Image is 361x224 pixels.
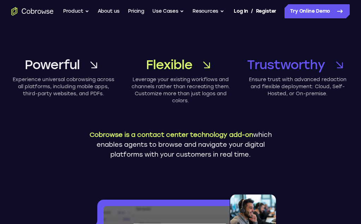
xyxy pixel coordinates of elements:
a: Register [256,4,276,18]
p: Experience universal cobrowsing across all platforms, including mobile apps, third-party websites... [11,76,116,97]
a: Pricing [128,4,144,18]
span: Powerful [25,56,80,73]
button: Product [63,4,89,18]
a: Flexible [128,56,233,73]
a: Powerful [11,56,116,73]
span: Flexible [146,56,193,73]
p: which enables agents to browse and navigate your digital platforms with your customers in real time. [84,130,277,159]
button: Resources [192,4,224,18]
a: Try Online Demo [284,4,350,18]
a: About us [98,4,120,18]
span: / [251,7,253,16]
span: Cobrowse is a contact center technology add-on [90,131,253,139]
p: Ensure trust with advanced redaction and flexible deployment: Cloud, Self-Hosted, or On-premise. [245,76,350,97]
button: Use Cases [152,4,184,18]
p: Leverage your existing workflows and channels rather than recreating them. Customize more than ju... [128,76,233,104]
a: Trustworthy [245,56,350,73]
a: Log In [234,4,248,18]
span: Trustworthy [247,56,325,73]
a: Go to the home page [11,7,54,16]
